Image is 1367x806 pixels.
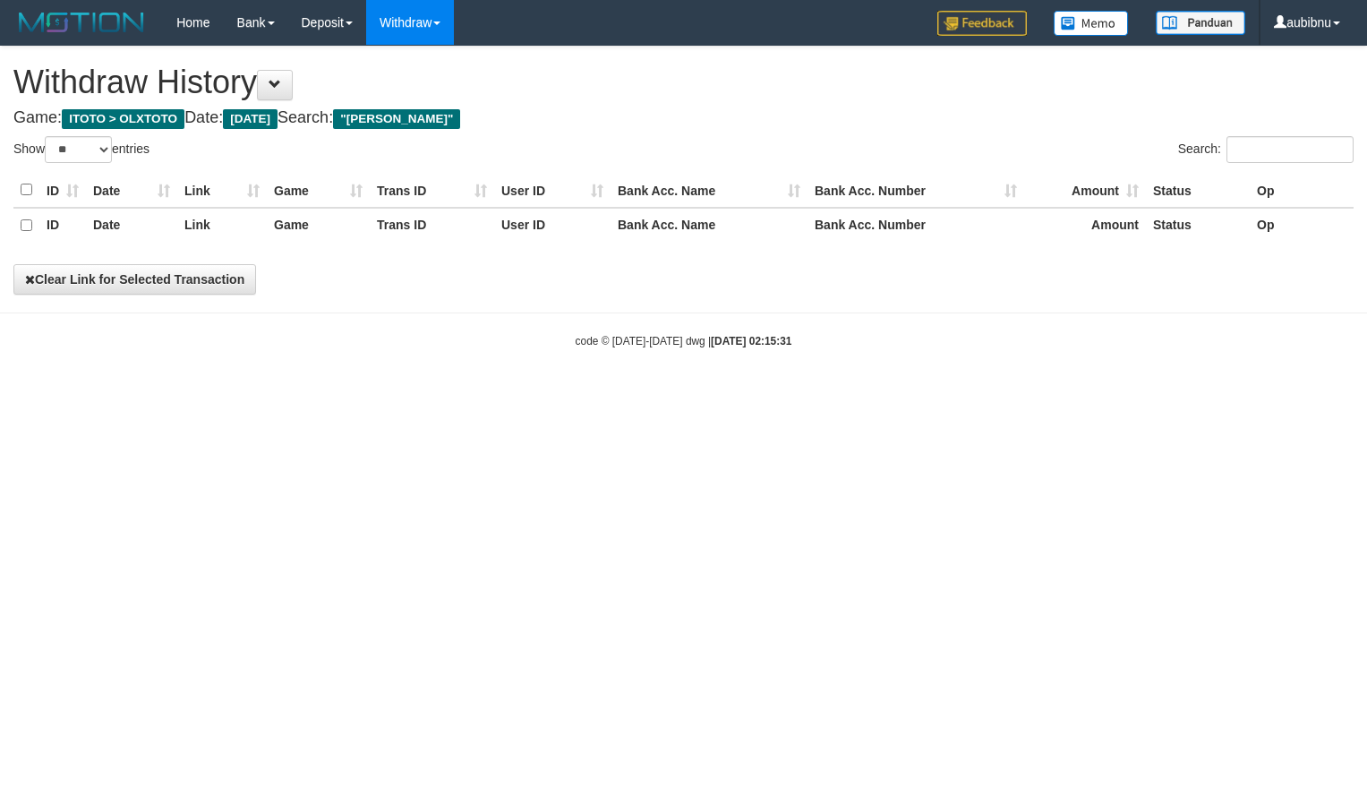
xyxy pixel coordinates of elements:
img: Button%20Memo.svg [1054,11,1129,36]
th: Link [177,208,267,243]
img: MOTION_logo.png [13,9,150,36]
strong: [DATE] 02:15:31 [711,335,791,347]
th: Date [86,173,177,208]
th: Trans ID [370,208,494,243]
span: ITOTO > OLXTOTO [62,109,184,129]
label: Search: [1178,136,1354,163]
h4: Game: Date: Search: [13,109,1354,127]
th: Amount [1024,173,1146,208]
th: Game [267,173,370,208]
th: ID [39,173,86,208]
select: Showentries [45,136,112,163]
th: Game [267,208,370,243]
button: Clear Link for Selected Transaction [13,264,256,295]
th: Bank Acc. Name [611,208,807,243]
th: Bank Acc. Name [611,173,807,208]
th: Status [1146,173,1250,208]
th: User ID [494,173,611,208]
label: Show entries [13,136,150,163]
span: "[PERSON_NAME]" [333,109,460,129]
th: ID [39,208,86,243]
th: Date [86,208,177,243]
img: panduan.png [1156,11,1245,35]
span: [DATE] [223,109,278,129]
th: User ID [494,208,611,243]
th: Amount [1024,208,1146,243]
small: code © [DATE]-[DATE] dwg | [576,335,792,347]
th: Op [1250,173,1354,208]
th: Link [177,173,267,208]
th: Trans ID [370,173,494,208]
th: Op [1250,208,1354,243]
h1: Withdraw History [13,64,1354,100]
th: Bank Acc. Number [807,208,1024,243]
th: Status [1146,208,1250,243]
th: Bank Acc. Number [807,173,1024,208]
img: Feedback.jpg [937,11,1027,36]
input: Search: [1226,136,1354,163]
